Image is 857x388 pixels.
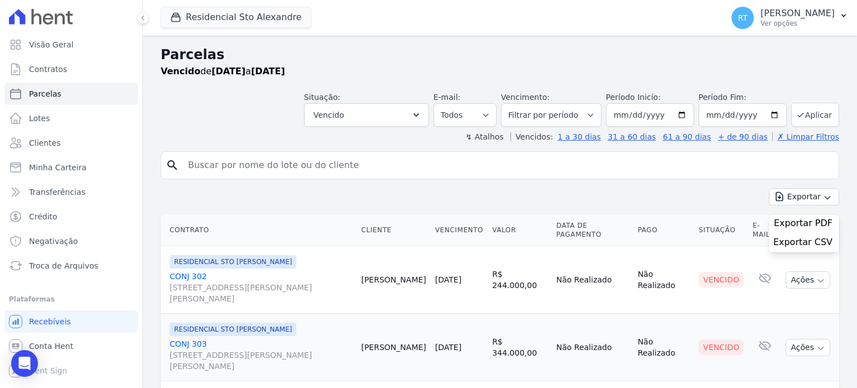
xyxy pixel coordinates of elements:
[29,39,74,50] span: Visão Geral
[786,339,830,356] button: Ações
[170,282,352,304] span: [STREET_ADDRESS][PERSON_NAME][PERSON_NAME]
[161,45,839,65] h2: Parcelas
[760,19,835,28] p: Ver opções
[357,314,430,381] td: [PERSON_NAME]
[161,65,285,78] p: de a
[161,214,357,246] th: Contrato
[431,214,488,246] th: Vencimento
[29,211,57,222] span: Crédito
[558,132,601,141] a: 1 a 30 dias
[4,335,138,357] a: Conta Hent
[357,214,430,246] th: Cliente
[511,132,553,141] label: Vencidos:
[786,271,830,289] button: Ações
[4,33,138,56] a: Visão Geral
[435,343,461,352] a: [DATE]
[161,7,311,28] button: Residencial Sto Alexandre
[11,350,38,377] div: Open Intercom Messenger
[552,246,633,314] td: Não Realizado
[4,83,138,105] a: Parcelas
[663,132,711,141] a: 61 a 90 dias
[29,162,86,173] span: Minha Carteira
[314,108,344,122] span: Vencido
[738,14,747,22] span: RT
[4,255,138,277] a: Troca de Arquivos
[29,236,78,247] span: Negativação
[4,132,138,154] a: Clientes
[357,246,430,314] td: [PERSON_NAME]
[251,66,285,76] strong: [DATE]
[211,66,245,76] strong: [DATE]
[723,2,857,33] button: RT [PERSON_NAME] Ver opções
[304,103,429,127] button: Vencido
[633,214,694,246] th: Pago
[170,338,352,372] a: CONJ 303[STREET_ADDRESS][PERSON_NAME][PERSON_NAME]
[718,132,768,141] a: + de 90 dias
[181,154,834,176] input: Buscar por nome do lote ou do cliente
[434,93,461,102] label: E-mail:
[552,214,633,246] th: Data de Pagamento
[4,310,138,333] a: Recebíveis
[4,58,138,80] a: Contratos
[501,93,550,102] label: Vencimento:
[29,260,98,271] span: Troca de Arquivos
[488,246,552,314] td: R$ 244.000,00
[170,323,296,336] span: RESIDENCIAL STO [PERSON_NAME]
[4,205,138,228] a: Crédito
[699,339,744,355] div: Vencido
[552,314,633,381] td: Não Realizado
[161,66,200,76] strong: Vencido
[9,293,133,306] div: Plataformas
[699,92,787,103] label: Período Fim:
[488,314,552,381] td: R$ 344.000,00
[29,316,71,327] span: Recebíveis
[29,137,60,149] span: Clientes
[606,93,661,102] label: Período Inicío:
[29,88,61,99] span: Parcelas
[29,113,50,124] span: Lotes
[773,237,835,250] a: Exportar CSV
[4,181,138,203] a: Transferências
[760,8,835,19] p: [PERSON_NAME]
[633,246,694,314] td: Não Realizado
[772,132,839,141] a: ✗ Limpar Filtros
[435,275,461,284] a: [DATE]
[608,132,656,141] a: 31 a 60 dias
[166,159,179,172] i: search
[748,214,781,246] th: E-mail
[773,237,832,248] span: Exportar CSV
[170,349,352,372] span: [STREET_ADDRESS][PERSON_NAME][PERSON_NAME]
[769,188,839,205] button: Exportar
[170,271,352,304] a: CONJ 302[STREET_ADDRESS][PERSON_NAME][PERSON_NAME]
[4,107,138,130] a: Lotes
[465,132,503,141] label: ↯ Atalhos
[170,255,296,269] span: RESIDENCIAL STO [PERSON_NAME]
[4,230,138,252] a: Negativação
[633,314,694,381] td: Não Realizado
[29,186,85,198] span: Transferências
[699,272,744,288] div: Vencido
[29,64,67,75] span: Contratos
[488,214,552,246] th: Valor
[29,341,73,352] span: Conta Hent
[791,103,839,127] button: Aplicar
[304,93,340,102] label: Situação:
[694,214,748,246] th: Situação
[4,156,138,179] a: Minha Carteira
